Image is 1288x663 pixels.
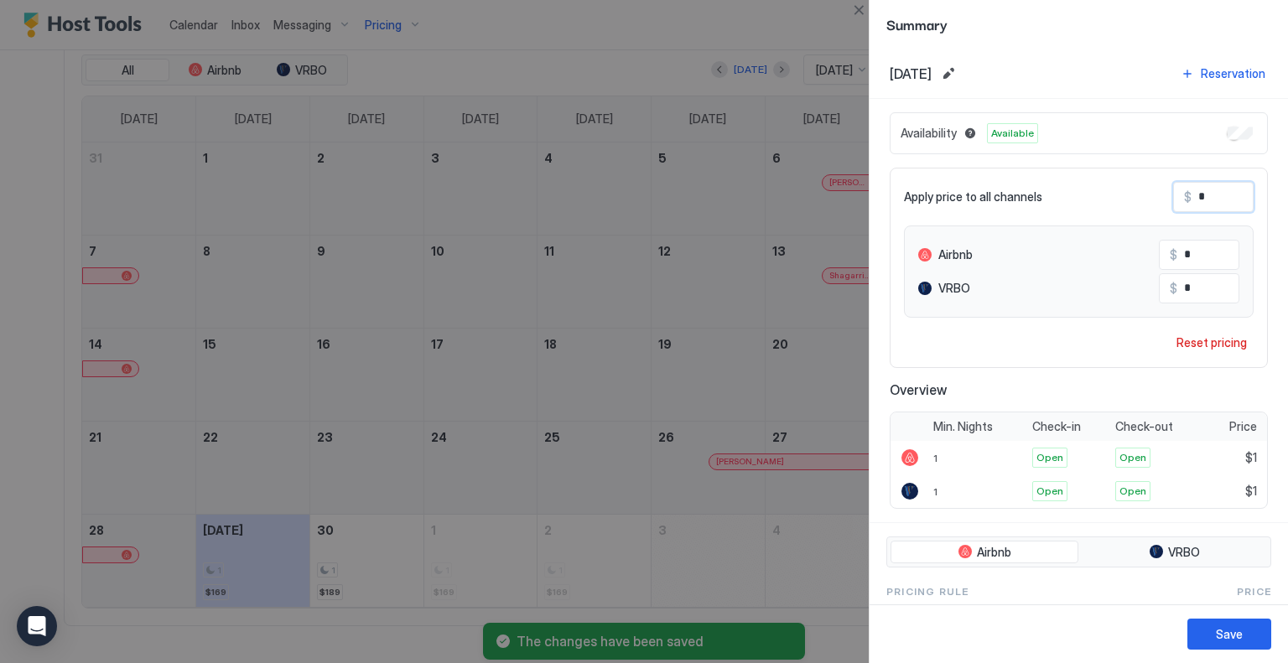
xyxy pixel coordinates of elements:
[886,584,969,599] span: Pricing Rule
[938,281,970,296] span: VRBO
[890,381,1268,398] span: Overview
[17,606,57,646] div: Open Intercom Messenger
[1119,450,1146,465] span: Open
[933,419,993,434] span: Min. Nights
[991,126,1034,141] span: Available
[1115,419,1173,434] span: Check-out
[1187,619,1271,650] button: Save
[960,123,980,143] button: Blocked dates override all pricing rules and remain unavailable until manually unblocked
[1229,419,1257,434] span: Price
[1032,419,1081,434] span: Check-in
[886,13,1271,34] span: Summary
[1036,450,1063,465] span: Open
[1237,584,1271,599] span: Price
[1184,189,1192,205] span: $
[977,545,1011,560] span: Airbnb
[1168,545,1200,560] span: VRBO
[1245,450,1257,465] span: $1
[938,247,973,262] span: Airbnb
[933,485,937,498] span: 1
[1176,334,1247,351] div: Reset pricing
[891,541,1078,564] button: Airbnb
[1119,484,1146,499] span: Open
[1178,62,1268,85] button: Reservation
[1245,484,1257,499] span: $1
[1082,541,1267,564] button: VRBO
[938,64,958,84] button: Edit date range
[1216,625,1243,643] div: Save
[1036,484,1063,499] span: Open
[886,536,1271,568] div: tab-group
[904,189,1042,205] span: Apply price to all channels
[1201,65,1265,82] div: Reservation
[901,126,957,141] span: Availability
[933,452,937,464] span: 1
[1170,331,1254,354] button: Reset pricing
[1170,281,1177,296] span: $
[1170,247,1177,262] span: $
[890,65,932,82] span: [DATE]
